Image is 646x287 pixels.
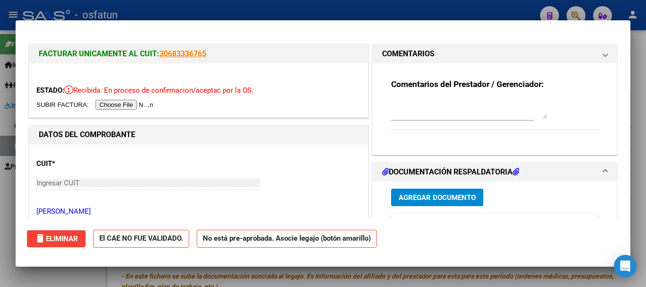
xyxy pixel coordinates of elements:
[373,63,617,155] div: COMENTARIOS
[391,189,483,206] button: Agregar Documento
[391,214,415,234] datatable-header-cell: ID
[35,233,46,244] mat-icon: delete
[547,214,594,234] datatable-header-cell: Subido
[373,163,617,182] mat-expansion-panel-header: DOCUMENTACIÓN RESPALDATORIA
[486,214,547,234] datatable-header-cell: Usuario
[36,206,361,217] p: [PERSON_NAME]
[64,86,253,95] span: Recibida. En proceso de confirmacion/aceptac por la OS.
[159,49,206,58] a: 30683336765
[35,235,78,243] span: Eliminar
[39,130,135,139] strong: DATOS DEL COMPROBANTE
[36,158,134,169] p: CUIT
[93,230,189,248] strong: El CAE NO FUE VALIDADO.
[197,230,377,248] strong: No está pre-aprobada. Asocie legajo (botón amarillo)
[391,79,544,89] strong: Comentarios del Prestador / Gerenciador:
[415,214,486,234] datatable-header-cell: Documento
[39,49,159,58] span: FACTURAR UNICAMENTE AL CUIT:
[594,214,642,234] datatable-header-cell: Acción
[614,255,637,278] div: Open Intercom Messenger
[36,86,64,95] span: ESTADO:
[373,44,617,63] mat-expansion-panel-header: COMENTARIOS
[399,193,476,202] span: Agregar Documento
[382,166,519,178] h1: DOCUMENTACIÓN RESPALDATORIA
[382,48,435,60] h1: COMENTARIOS
[27,230,86,247] button: Eliminar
